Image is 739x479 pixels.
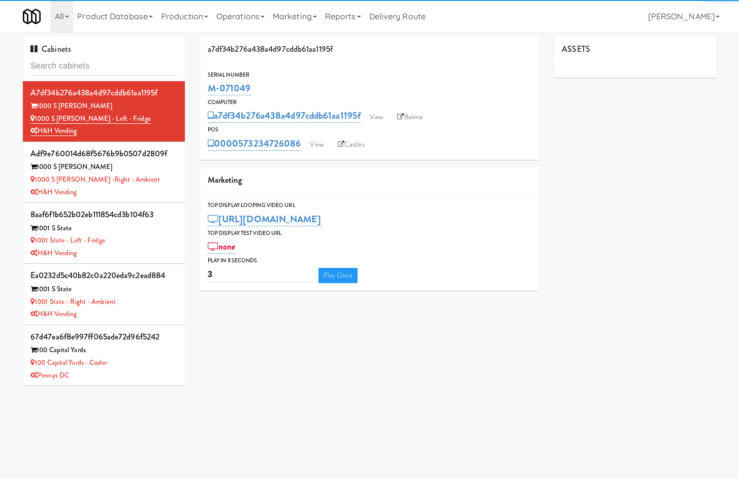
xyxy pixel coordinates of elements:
[30,370,69,380] a: Pennys DC
[30,100,177,113] div: 1000 S [PERSON_NAME]
[30,126,77,136] a: H&H Vending
[30,268,177,283] div: ea0232d5c40b82c0a220eda9c2ead884
[392,110,428,125] a: Balena
[208,200,532,211] div: Top Display Looping Video Url
[23,81,185,142] li: a7df34b276a438a4d97cddb61aa1195f1000 S [PERSON_NAME] 1000 S [PERSON_NAME] - Left - FridgeH&H Vending
[30,329,177,345] div: 67d47ea6f8e997ff065ade72d96f5242
[30,85,177,100] div: a7df34b276a438a4d97cddb61aa1195f
[30,187,77,197] a: H&H Vending
[208,81,251,95] a: M-071049
[208,212,321,226] a: [URL][DOMAIN_NAME]
[30,114,151,124] a: 1000 S [PERSON_NAME] - Left - Fridge
[30,309,77,319] a: H&H Vending
[30,207,177,222] div: 8aaf6f1b652b02eb111854cd3b104f63
[333,137,370,152] a: Castles
[208,70,532,80] div: Serial Number
[208,136,301,151] a: 0000573234726086
[208,256,532,266] div: Play in X seconds
[30,146,177,161] div: adf9e760014d68f5676b9b0507d2809f
[562,43,590,55] span: ASSETS
[318,268,358,283] a: Play Once
[23,264,185,325] li: ea0232d5c40b82c0a220eda9c2ead8841001 S State 1001 State - Right - AmbientH&H Vending
[30,161,177,174] div: 1000 S [PERSON_NAME]
[30,222,177,235] div: 1001 S State
[208,240,236,254] a: none
[30,344,177,357] div: 100 Capital Yards
[30,248,77,258] a: H&H Vending
[208,109,361,123] a: a7df34b276a438a4d97cddb61aa1195f
[208,228,532,238] div: Top Display Test Video Url
[30,175,160,184] a: 1000 S [PERSON_NAME] -Right - Ambient
[30,358,107,367] a: 100 Capital Yards - Cooler
[305,137,328,152] a: View
[30,297,116,306] a: 1001 State - Right - Ambient
[23,8,41,25] img: Micromart
[208,174,242,186] span: Marketing
[200,37,539,62] div: a7df34b276a438a4d97cddb61aa1195f
[23,142,185,203] li: adf9e760014d68f5676b9b0507d2809f1000 S [PERSON_NAME] 1000 S [PERSON_NAME] -Right - AmbientH&H Ven...
[30,235,105,245] a: 1001 State - Left - Fridge
[365,110,388,125] a: View
[30,283,177,296] div: 1001 S State
[23,203,185,264] li: 8aaf6f1b652b02eb111854cd3b104f631001 S State 1001 State - Left - FridgeH&H Vending
[208,125,532,135] div: POS
[30,57,177,76] input: Search cabinets
[30,43,71,55] span: Cabinets
[23,325,185,386] li: 67d47ea6f8e997ff065ade72d96f5242100 Capital Yards 100 Capital Yards - CoolerPennys DC
[208,97,532,108] div: Computer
